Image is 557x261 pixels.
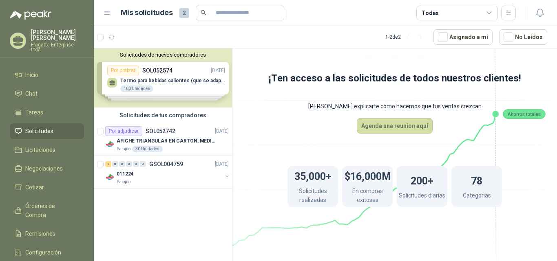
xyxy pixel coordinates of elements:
a: Configuración [10,245,84,260]
div: 0 [112,161,118,167]
div: 0 [126,161,132,167]
a: Negociaciones [10,161,84,176]
span: Licitaciones [25,145,55,154]
span: 2 [179,8,189,18]
p: 011224 [117,170,133,178]
span: Órdenes de Compra [25,202,76,219]
p: En compras exitosas [342,186,393,206]
span: Configuración [25,248,61,257]
a: Chat [10,86,84,101]
p: [DATE] [215,127,229,135]
div: Todas [422,9,439,18]
h1: Mis solicitudes [121,7,173,19]
img: Logo peakr [10,10,51,20]
a: 1 0 0 0 0 0 GSOL004759[DATE] Company Logo011224Patojito [105,159,230,185]
p: Fragatta Enterprise Ltda [31,42,84,52]
h1: $16,000M [345,167,391,184]
a: Remisiones [10,226,84,241]
span: Negociaciones [25,164,63,173]
p: [DATE] [215,160,229,168]
a: Tareas [10,105,84,120]
h1: 35,000+ [294,167,332,184]
div: Solicitudes de tus compradores [94,107,232,123]
span: search [201,10,206,15]
div: 1 [105,161,111,167]
div: 1 - 2 de 2 [385,31,427,44]
span: Inicio [25,70,38,79]
div: Solicitudes de nuevos compradoresPor cotizarSOL052574[DATE] Termo para bebidas calientes (que se ... [94,48,232,107]
p: [PERSON_NAME] [PERSON_NAME] [31,29,84,41]
h1: 200+ [411,171,433,189]
a: Solicitudes [10,123,84,139]
a: Licitaciones [10,142,84,158]
span: Solicitudes [25,127,53,136]
p: Patojito [117,146,130,152]
a: Órdenes de Compra [10,198,84,223]
button: No Leídos [499,29,547,45]
span: Tareas [25,108,43,117]
div: 0 [140,161,146,167]
p: Patojito [117,179,130,185]
a: Inicio [10,67,84,83]
a: Cotizar [10,180,84,195]
div: 0 [133,161,139,167]
p: GSOL004759 [149,161,183,167]
div: Por adjudicar [105,126,142,136]
img: Company Logo [105,139,115,149]
p: AFICHE TRIANGULAR EN CARTON, MEDIDAS 30 CM X 45 CM [117,137,218,145]
h1: 78 [471,171,482,189]
div: 0 [119,161,125,167]
img: Company Logo [105,172,115,182]
span: Cotizar [25,183,44,192]
div: 30 Unidades [132,146,163,152]
p: Solicitudes diarias [399,191,445,202]
p: Solicitudes realizadas [287,186,338,206]
span: Remisiones [25,229,55,238]
span: Chat [25,89,38,98]
p: Categorias [463,191,491,202]
a: Por adjudicarSOL052742[DATE] Company LogoAFICHE TRIANGULAR EN CARTON, MEDIDAS 30 CM X 45 CMPatoji... [94,123,232,156]
button: Asignado a mi [433,29,493,45]
button: Solicitudes de nuevos compradores [97,52,229,58]
p: SOL052742 [146,128,175,134]
button: Agenda una reunion aquí [357,118,433,134]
